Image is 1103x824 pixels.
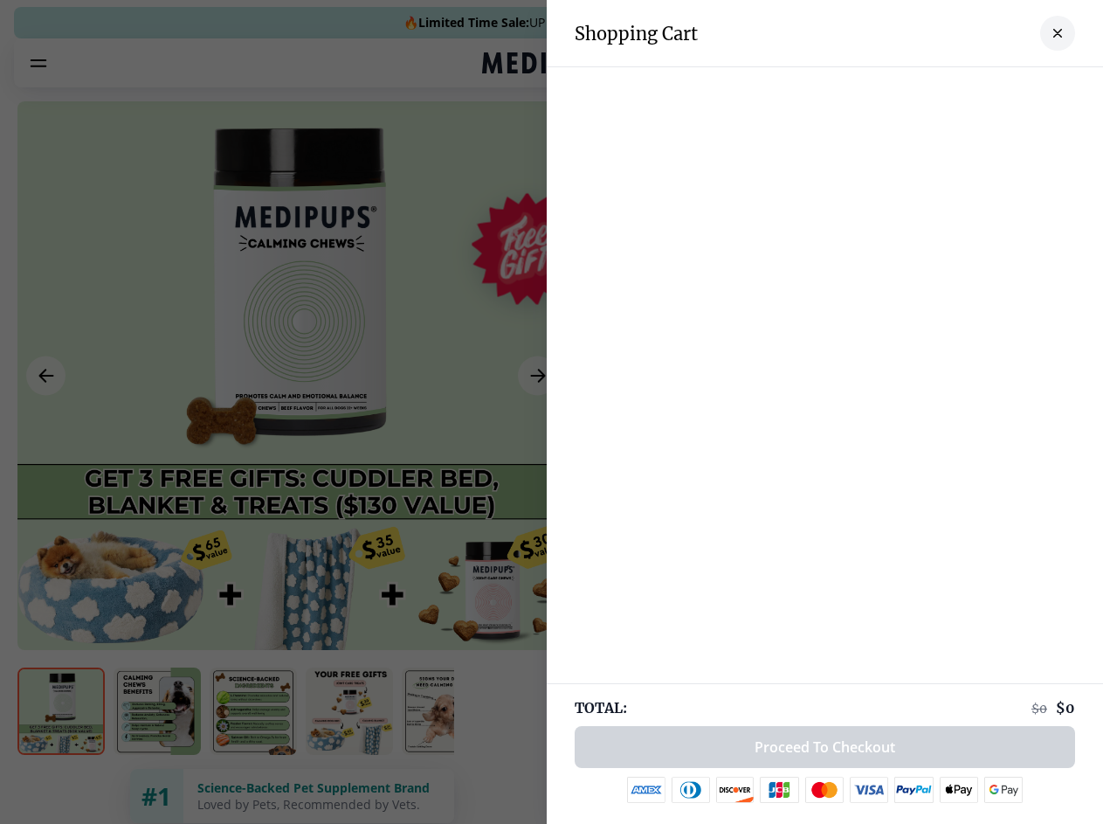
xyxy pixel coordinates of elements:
[575,698,627,717] span: TOTAL:
[1040,16,1075,51] button: close-cart
[760,777,799,803] img: jcb
[894,777,934,803] img: paypal
[850,777,888,803] img: visa
[1031,701,1047,717] span: $ 0
[984,777,1024,803] img: google
[716,777,755,803] img: discover
[672,777,710,803] img: diners-club
[627,777,665,803] img: amex
[940,777,978,803] img: apple
[805,777,844,803] img: mastercard
[575,23,698,45] h3: Shopping Cart
[1056,699,1075,717] span: $ 0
